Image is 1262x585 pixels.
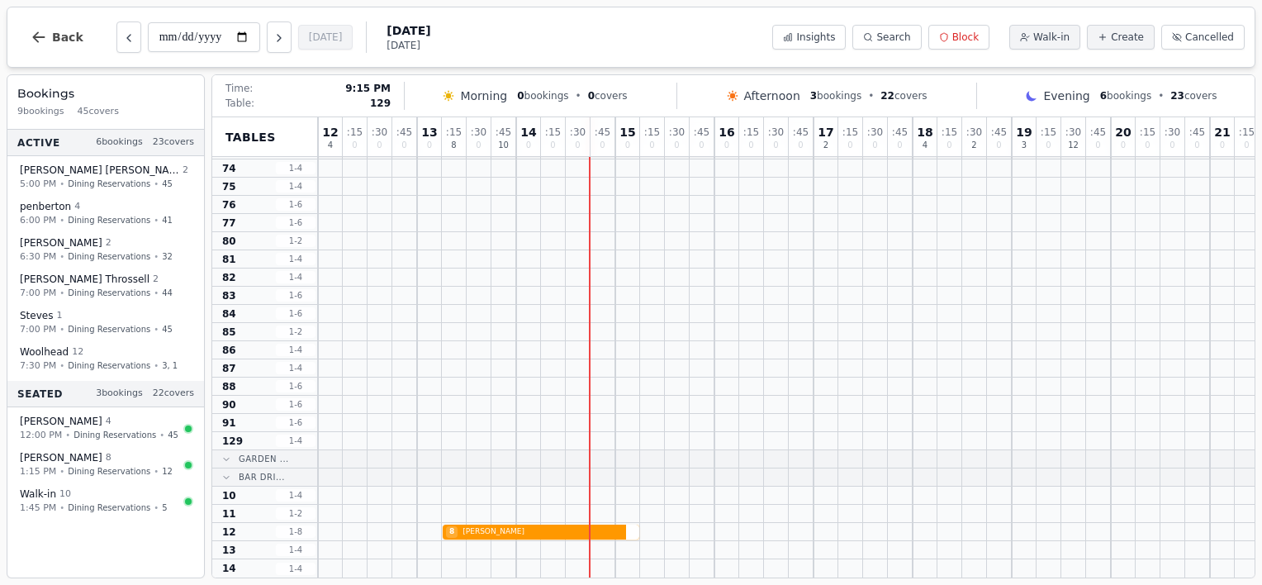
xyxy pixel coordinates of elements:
[68,359,150,372] span: Dining Reservations
[772,25,846,50] button: Insights
[1087,25,1155,50] button: Create
[222,416,236,430] span: 91
[154,287,159,299] span: •
[20,273,149,286] span: [PERSON_NAME] Throssell
[222,253,236,266] span: 81
[222,526,236,539] span: 12
[168,429,178,441] span: 45
[276,526,315,538] span: 1 - 8
[928,25,989,50] button: Block
[17,105,64,119] span: 9 bookings
[421,126,437,138] span: 13
[1185,31,1234,44] span: Cancelled
[11,303,201,342] button: Steves17:00 PM•Dining Reservations•45
[267,21,292,53] button: Next day
[222,344,236,357] span: 86
[847,141,852,150] span: 0
[1043,88,1089,104] span: Evening
[276,435,315,447] span: 1 - 4
[1194,141,1199,150] span: 0
[880,90,894,102] span: 22
[798,141,803,150] span: 0
[276,507,315,520] span: 1 - 2
[11,231,201,269] button: [PERSON_NAME] 26:30 PM•Dining Reservations•32
[222,489,236,502] span: 10
[719,126,734,138] span: 16
[162,359,178,372] span: 3, 1
[56,309,62,323] span: 1
[966,127,982,137] span: : 30
[17,136,60,149] span: Active
[20,359,56,373] span: 7:30 PM
[575,141,580,150] span: 0
[59,323,64,335] span: •
[917,126,932,138] span: 18
[276,198,315,211] span: 1 - 6
[74,429,156,441] span: Dining Reservations
[387,39,430,52] span: [DATE]
[68,287,150,299] span: Dining Reservations
[162,250,173,263] span: 32
[1100,89,1151,102] span: bookings
[694,127,709,137] span: : 45
[20,309,53,322] span: Steves
[1189,127,1205,137] span: : 45
[396,127,412,137] span: : 45
[68,323,150,335] span: Dining Reservations
[370,97,391,110] span: 129
[1046,141,1051,150] span: 0
[1214,126,1230,138] span: 21
[68,214,150,226] span: Dining Reservations
[588,89,628,102] span: covers
[222,198,236,212] span: 76
[401,141,406,150] span: 0
[1169,141,1174,150] span: 0
[1068,141,1079,150] span: 12
[600,141,605,150] span: 0
[1100,90,1107,102] span: 6
[459,526,621,538] span: [PERSON_NAME]
[20,177,56,191] span: 5:00 PM
[17,85,194,102] h3: Bookings
[222,289,236,302] span: 83
[65,429,70,441] span: •
[59,502,64,514] span: •
[153,273,159,287] span: 2
[276,344,315,356] span: 1 - 4
[276,544,315,556] span: 1 - 4
[20,501,56,515] span: 1:45 PM
[276,326,315,338] span: 1 - 2
[222,307,236,321] span: 84
[644,127,660,137] span: : 15
[72,345,83,359] span: 12
[74,200,80,214] span: 4
[20,213,56,227] span: 6:00 PM
[222,507,236,521] span: 11
[427,141,432,150] span: 0
[1145,141,1150,150] span: 0
[153,387,194,401] span: 22 covers
[68,178,150,190] span: Dining Reservations
[892,127,908,137] span: : 45
[154,323,159,335] span: •
[68,502,150,514] span: Dining Reservations
[923,141,928,150] span: 4
[162,287,173,299] span: 44
[867,127,883,137] span: : 30
[1220,141,1225,150] span: 0
[222,380,236,393] span: 88
[20,164,179,177] span: [PERSON_NAME] [PERSON_NAME]
[11,267,201,306] button: [PERSON_NAME] Throssell27:00 PM•Dining Reservations•44
[773,141,778,150] span: 0
[222,435,243,448] span: 129
[576,89,581,102] span: •
[59,465,64,478] span: •
[744,88,800,104] span: Afternoon
[1090,127,1106,137] span: : 45
[377,141,382,150] span: 0
[298,25,353,50] button: [DATE]
[222,398,236,411] span: 90
[1140,127,1155,137] span: : 15
[59,250,64,263] span: •
[1158,89,1164,102] span: •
